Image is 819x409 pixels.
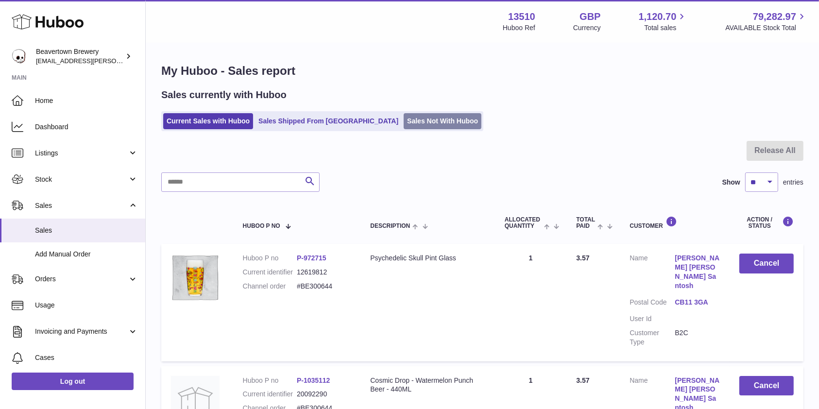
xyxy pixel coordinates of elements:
span: entries [783,178,803,187]
a: Sales Shipped From [GEOGRAPHIC_DATA] [255,113,402,129]
span: 3.57 [576,376,589,384]
button: Cancel [739,254,794,273]
dd: #BE300644 [297,282,351,291]
span: Dashboard [35,122,138,132]
a: Sales Not With Huboo [404,113,481,129]
dt: Huboo P no [243,376,297,385]
dt: Current identifier [243,268,297,277]
a: Log out [12,373,134,390]
a: CB11 3GA [675,298,720,307]
a: 79,282.97 AVAILABLE Stock Total [725,10,807,33]
dd: B2C [675,328,720,347]
div: Customer [630,216,720,229]
span: 1,120.70 [639,10,677,23]
div: Action / Status [739,216,794,229]
span: Total paid [576,217,595,229]
h2: Sales currently with Huboo [161,88,287,102]
strong: 13510 [508,10,535,23]
img: kit.lowe@beavertownbrewery.co.uk [12,49,26,64]
span: Usage [35,301,138,310]
dt: Name [630,254,675,293]
span: Home [35,96,138,105]
span: AVAILABLE Stock Total [725,23,807,33]
dt: Huboo P no [243,254,297,263]
td: 1 [495,244,566,361]
span: 3.57 [576,254,589,262]
h1: My Huboo - Sales report [161,63,803,79]
span: 79,282.97 [753,10,796,23]
div: Psychedelic Skull Pint Glass [370,254,485,263]
dt: User Id [630,314,675,324]
dd: 20092290 [297,390,351,399]
img: beavertown-brewery-psychedlic-pint-glass_36326ebd-29c0-4cac-9570-52cf9d517ba4.png [171,254,220,302]
div: Huboo Ref [503,23,535,33]
a: P-1035112 [297,376,330,384]
span: Sales [35,226,138,235]
span: Invoicing and Payments [35,327,128,336]
div: Cosmic Drop - Watermelon Punch Beer - 440ML [370,376,485,394]
span: ALLOCATED Quantity [505,217,542,229]
a: Current Sales with Huboo [163,113,253,129]
dd: 12619812 [297,268,351,277]
a: 1,120.70 Total sales [639,10,688,33]
label: Show [722,178,740,187]
span: Sales [35,201,128,210]
span: Huboo P no [243,223,280,229]
a: P-972715 [297,254,326,262]
span: Stock [35,175,128,184]
span: Orders [35,274,128,284]
span: Listings [35,149,128,158]
strong: GBP [580,10,600,23]
dt: Postal Code [630,298,675,309]
span: Cases [35,353,138,362]
a: [PERSON_NAME] [PERSON_NAME] Santosh [675,254,720,290]
dt: Customer Type [630,328,675,347]
span: Add Manual Order [35,250,138,259]
button: Cancel [739,376,794,396]
dt: Channel order [243,282,297,291]
span: Description [370,223,410,229]
div: Currency [573,23,601,33]
dt: Current identifier [243,390,297,399]
div: Beavertown Brewery [36,47,123,66]
span: Total sales [644,23,687,33]
span: [EMAIL_ADDRESS][PERSON_NAME][DOMAIN_NAME] [36,57,195,65]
